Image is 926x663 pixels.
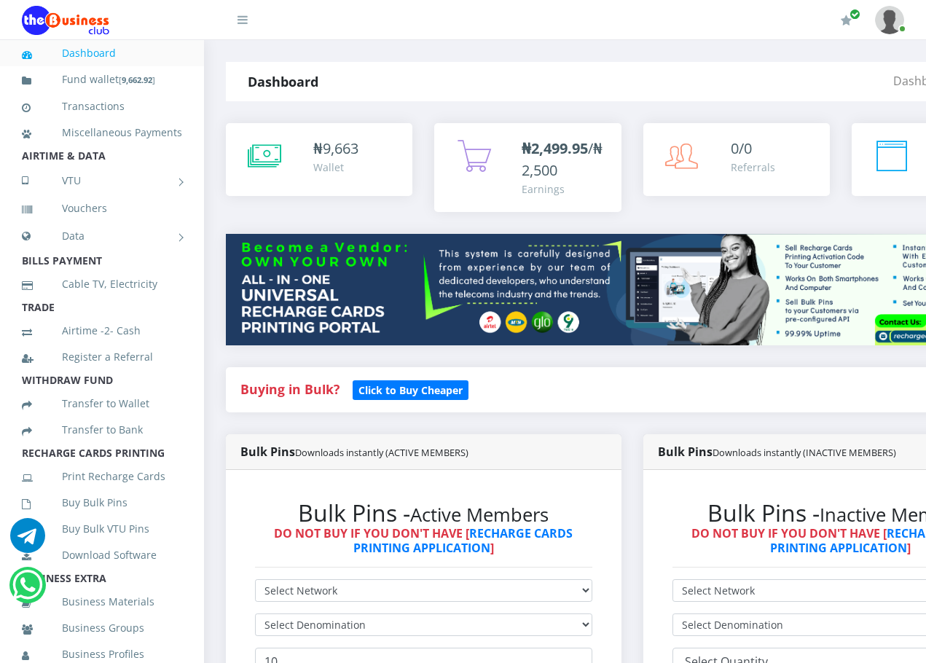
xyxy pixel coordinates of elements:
[658,444,896,460] strong: Bulk Pins
[22,340,182,374] a: Register a Referral
[22,611,182,645] a: Business Groups
[22,538,182,572] a: Download Software
[248,73,318,90] strong: Dashboard
[522,138,588,158] b: ₦2,499.95
[313,138,358,160] div: ₦
[240,380,340,398] strong: Buying in Bulk?
[22,314,182,348] a: Airtime -2- Cash
[22,512,182,546] a: Buy Bulk VTU Pins
[850,9,860,20] span: Renew/Upgrade Subscription
[122,74,152,85] b: 9,662.92
[12,578,42,603] a: Chat for support
[22,116,182,149] a: Miscellaneous Payments
[875,6,904,34] img: User
[22,267,182,301] a: Cable TV, Electricity
[353,380,468,398] a: Click to Buy Cheaper
[358,383,463,397] b: Click to Buy Cheaper
[353,525,573,555] a: RECHARGE CARDS PRINTING APPLICATION
[274,525,573,555] strong: DO NOT BUY IF YOU DON'T HAVE [ ]
[22,6,109,35] img: Logo
[713,446,896,459] small: Downloads instantly (INACTIVE MEMBERS)
[22,585,182,619] a: Business Materials
[22,36,182,70] a: Dashboard
[323,138,358,158] span: 9,663
[22,486,182,519] a: Buy Bulk Pins
[22,460,182,493] a: Print Recharge Cards
[22,162,182,199] a: VTU
[522,138,603,180] span: /₦2,500
[731,160,775,175] div: Referrals
[22,192,182,225] a: Vouchers
[841,15,852,26] i: Renew/Upgrade Subscription
[255,499,592,527] h2: Bulk Pins -
[10,529,45,553] a: Chat for support
[22,387,182,420] a: Transfer to Wallet
[22,90,182,123] a: Transactions
[22,413,182,447] a: Transfer to Bank
[410,502,549,527] small: Active Members
[731,138,752,158] span: 0/0
[119,74,155,85] small: [ ]
[434,123,621,212] a: ₦2,499.95/₦2,500 Earnings
[240,444,468,460] strong: Bulk Pins
[522,181,606,197] div: Earnings
[22,218,182,254] a: Data
[295,446,468,459] small: Downloads instantly (ACTIVE MEMBERS)
[643,123,830,196] a: 0/0 Referrals
[22,63,182,97] a: Fund wallet[9,662.92]
[226,123,412,196] a: ₦9,663 Wallet
[313,160,358,175] div: Wallet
